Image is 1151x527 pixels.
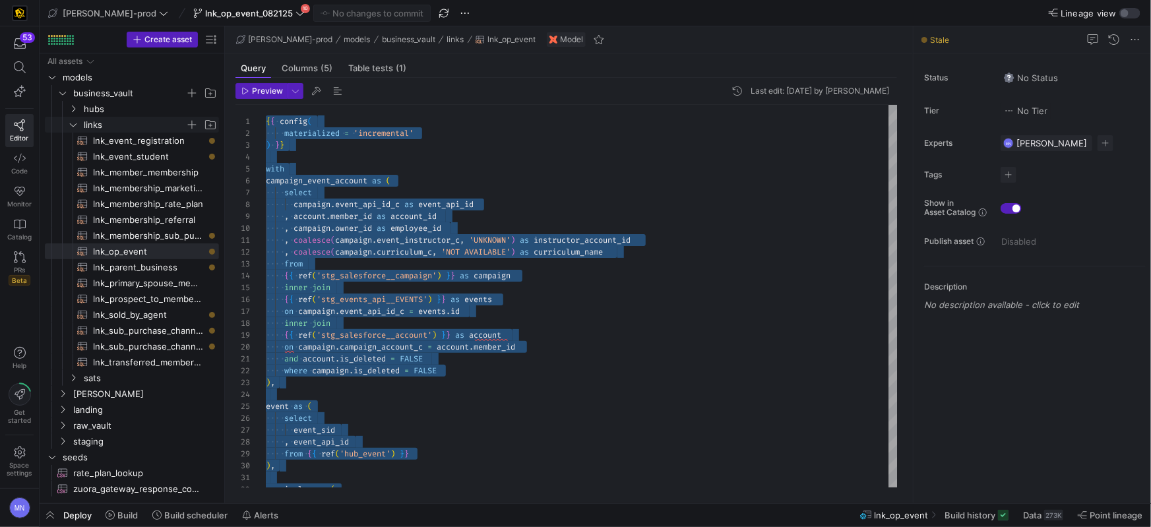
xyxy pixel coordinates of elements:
[446,306,451,317] span: .
[1017,504,1069,526] button: Data273K
[7,461,32,477] span: Space settings
[233,32,336,47] button: [PERSON_NAME]-prod
[235,115,250,127] div: 1
[235,353,250,365] div: 21
[409,306,414,317] span: =
[284,330,289,340] span: {
[84,102,217,117] span: hubs
[5,246,34,291] a: PRsBeta
[73,418,217,433] span: raw_vault
[312,270,317,281] span: (
[427,342,432,352] span: =
[45,465,219,481] a: rate_plan_lookup​​​​​​
[446,270,451,281] span: }
[45,338,219,354] a: lnk_sub_purchase_channel_weekly_forecast​​​​​​​​​​
[275,140,280,150] span: }
[924,170,990,179] span: Tags
[45,164,219,180] div: Press SPACE to select this row.
[45,418,219,433] div: Press SPACE to select this row.
[144,35,192,44] span: Create asset
[303,354,335,364] span: account
[451,294,460,305] span: as
[1016,138,1087,148] span: [PERSON_NAME]
[93,355,204,370] span: lnk_transferred_membership​​​​​​​​​​
[469,342,474,352] span: .
[511,235,515,245] span: )
[354,365,400,376] span: is_deleted
[235,400,250,412] div: 25
[93,260,204,275] span: lnk_parent_business​​​​​​​​​​
[335,199,400,210] span: event_api_id_c
[235,365,250,377] div: 22
[441,330,446,340] span: }
[312,365,349,376] span: campaign
[284,128,340,139] span: materialized
[45,117,219,133] div: Press SPACE to select this row.
[284,365,307,376] span: where
[335,223,372,233] span: owner_id
[294,211,326,222] span: account
[294,223,330,233] span: campaign
[372,247,377,257] span: .
[377,235,460,245] span: event_instructor_c
[235,377,250,388] div: 23
[45,148,219,164] a: lnk_event_student​​​​​​​​​​
[418,306,446,317] span: events
[924,282,1146,292] p: Description
[241,64,266,73] span: Query
[446,330,451,340] span: }
[1023,510,1042,520] span: Data
[455,330,464,340] span: as
[317,294,427,305] span: 'stg_events_api__EVENTS'
[14,266,25,274] span: PRs
[5,32,34,55] button: 53
[294,199,330,210] span: campaign
[549,36,557,44] img: undefined
[1004,106,1047,116] span: No Tier
[266,377,270,388] span: )
[474,270,511,281] span: campaign
[235,294,250,305] div: 16
[284,306,294,317] span: on
[270,116,275,127] span: {
[164,510,228,520] span: Build scheduler
[73,481,204,497] span: zuora_gateway_response_codes​​​​​​
[414,365,437,376] span: FALSE
[63,8,156,18] span: [PERSON_NAME]-prod
[284,247,289,257] span: ,
[93,228,204,243] span: lnk_membership_sub_purchase_channel​​​​​​​​​​
[8,408,31,424] span: Get started
[5,2,34,24] a: https://storage.googleapis.com/y42-prod-data-exchange/images/uAsz27BndGEK0hZWDFeOjoxA7jCwgK9jE472...
[404,365,409,376] span: =
[534,247,603,257] span: curriculum_name
[93,339,204,354] span: lnk_sub_purchase_channel_weekly_forecast​​​​​​​​​​
[432,330,437,340] span: )
[235,175,250,187] div: 6
[284,235,289,245] span: ,
[312,330,317,340] span: (
[13,7,26,20] img: https://storage.googleapis.com/y42-prod-data-exchange/images/uAsz27BndGEK0hZWDFeOjoxA7jCwgK9jE472...
[298,294,312,305] span: ref
[437,294,441,305] span: }
[924,237,974,246] span: Publish asset
[341,32,374,47] button: models
[266,401,289,412] span: event
[354,128,414,139] span: 'incremental'
[460,270,469,281] span: as
[307,116,312,127] span: (
[307,401,312,412] span: (
[45,196,219,212] div: Press SPACE to select this row.
[235,187,250,199] div: 7
[235,329,250,341] div: 19
[1001,69,1061,86] button: No statusNo Status
[326,211,330,222] span: .
[284,413,312,423] span: select
[284,259,303,269] span: from
[390,211,437,222] span: account_id
[45,228,219,243] a: lnk_membership_sub_purchase_channel​​​​​​​​​​
[372,175,381,186] span: as
[45,5,171,22] button: [PERSON_NAME]-prod
[377,211,386,222] span: as
[280,140,284,150] span: }
[235,139,250,151] div: 3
